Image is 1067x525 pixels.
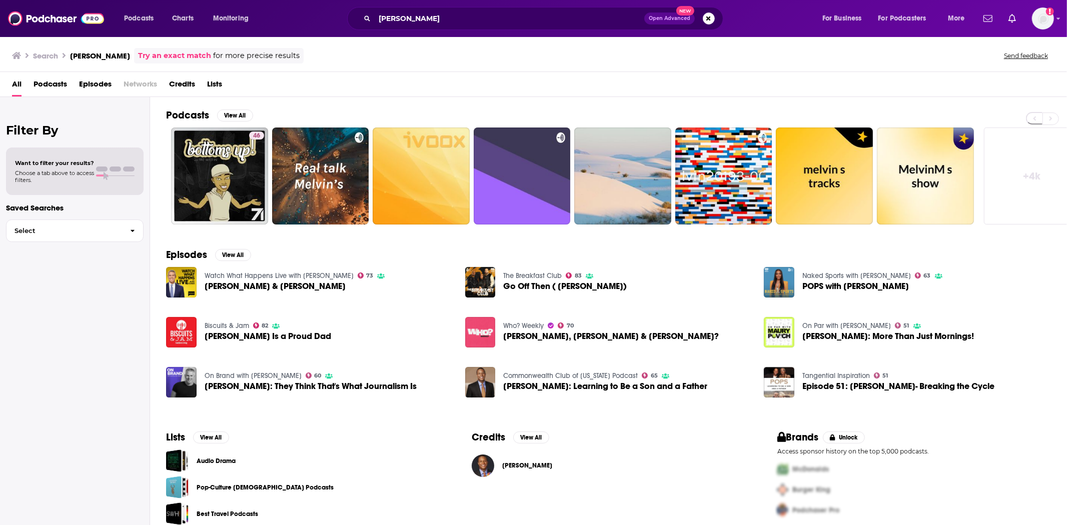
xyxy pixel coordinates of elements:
h2: Filter By [6,123,144,137]
a: Craig Melvin: Learning to Be a Son and a Father [503,382,707,390]
a: Tangential Inspiration [802,371,870,380]
h3: [PERSON_NAME] [70,51,130,60]
a: Best Travel Podcasts [166,502,189,525]
span: Charts [172,11,194,25]
img: Third Pro Logo [773,500,792,520]
a: On Brand with Donny Deutsch [205,371,302,380]
span: [PERSON_NAME]: More Than Just Mornings! [802,332,974,340]
span: Go Off Then ( [PERSON_NAME]) [503,282,627,290]
a: 46 [171,127,268,224]
img: Craig Melvin: They Think That's What Journalism Is [166,367,197,397]
span: Logged in as hmill [1032,7,1054,29]
span: 73 [366,273,373,278]
span: For Business [822,11,862,25]
span: for more precise results [213,50,300,61]
img: Go Off Then ( Craig Melvin) [465,267,496,297]
a: POPS with Craig Melvin [764,267,794,297]
a: Try an exact match [138,50,211,61]
button: View All [215,249,251,261]
span: 46 [253,131,260,141]
button: Open AdvancedNew [644,12,695,24]
a: The Breakfast Club [503,271,562,280]
span: New [676,6,694,15]
a: Craig Melvin, Pete Wicks & Gavin Casalegno? [465,317,496,347]
button: open menu [941,10,977,26]
a: ListsView All [166,431,229,443]
a: 60 [306,372,322,378]
button: open menu [815,10,874,26]
img: Podchaser - Follow, Share and Rate Podcasts [8,9,104,28]
h3: Search [33,51,58,60]
span: More [948,11,965,25]
a: Craig Melvin Is a Proud Dad [205,332,331,340]
h2: Lists [166,431,185,443]
a: Craig Melvin: Learning to Be a Son and a Father [465,367,496,397]
button: open menu [117,10,167,26]
a: Craig Melvin, Pete Wicks & Gavin Casalegno? [503,332,719,340]
h2: Brands [777,431,819,443]
a: POPS with Craig Melvin [802,282,909,290]
span: [PERSON_NAME]: Learning to Be a Son and a Father [503,382,707,390]
a: Craig Melvin [502,461,552,469]
span: Episodes [79,76,112,96]
img: User Profile [1032,7,1054,29]
span: 60 [314,373,321,378]
span: Episode 51: [PERSON_NAME]- Breaking the Cycle [802,382,994,390]
a: Who? Weekly [503,321,544,330]
a: Watch What Happens Live with Andy Cohen [205,271,354,280]
a: Abby Elliott & Craig Melvin [205,282,346,290]
a: 70 [558,322,574,328]
a: Audio Drama [166,449,189,472]
a: Charts [166,10,200,26]
button: Craig MelvinCraig Melvin [472,449,745,481]
span: Podcasts [34,76,67,96]
a: Best Travel Podcasts [197,508,258,519]
span: McDonalds [792,465,829,473]
span: 51 [904,323,909,328]
span: All [12,76,22,96]
img: Episode 51: Craig Melvin- Breaking the Cycle [764,367,794,397]
a: Audio Drama [197,455,236,466]
a: Naked Sports with Cari Champion [802,271,911,280]
svg: Add a profile image [1046,7,1054,15]
span: [PERSON_NAME], [PERSON_NAME] & [PERSON_NAME]? [503,332,719,340]
a: 82 [253,322,269,328]
a: Credits [169,76,195,96]
img: Craig Melvin: More Than Just Mornings! [764,317,794,347]
span: Burger King [792,485,830,494]
span: 65 [651,373,658,378]
span: Podchaser Pro [792,506,839,514]
a: Lists [207,76,222,96]
a: Pop-Culture [DEMOGRAPHIC_DATA] Podcasts [197,482,334,493]
a: Abby Elliott & Craig Melvin [166,267,197,297]
span: For Podcasters [878,11,926,25]
a: Episode 51: Craig Melvin- Breaking the Cycle [802,382,994,390]
a: Pop-Culture Christian Podcasts [166,476,189,498]
img: First Pro Logo [773,459,792,479]
img: Craig Melvin [472,454,494,477]
a: 65 [642,372,658,378]
span: Monitoring [213,11,249,25]
a: PodcastsView All [166,109,253,121]
a: Go Off Then ( Craig Melvin) [503,282,627,290]
p: Saved Searches [6,203,144,212]
span: [PERSON_NAME] Is a Proud Dad [205,332,331,340]
span: 70 [567,323,574,328]
a: EpisodesView All [166,248,251,261]
span: [PERSON_NAME] & [PERSON_NAME] [205,282,346,290]
a: Commonwealth Club of California Podcast [503,371,638,380]
a: 73 [358,272,374,278]
a: Craig Melvin: More Than Just Mornings! [802,332,974,340]
button: open menu [872,10,941,26]
span: 82 [262,323,268,328]
a: On Par with Maury Povich [802,321,891,330]
button: Send feedback [1001,51,1051,60]
div: Search podcasts, credits, & more... [357,7,733,30]
a: 51 [895,322,909,328]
